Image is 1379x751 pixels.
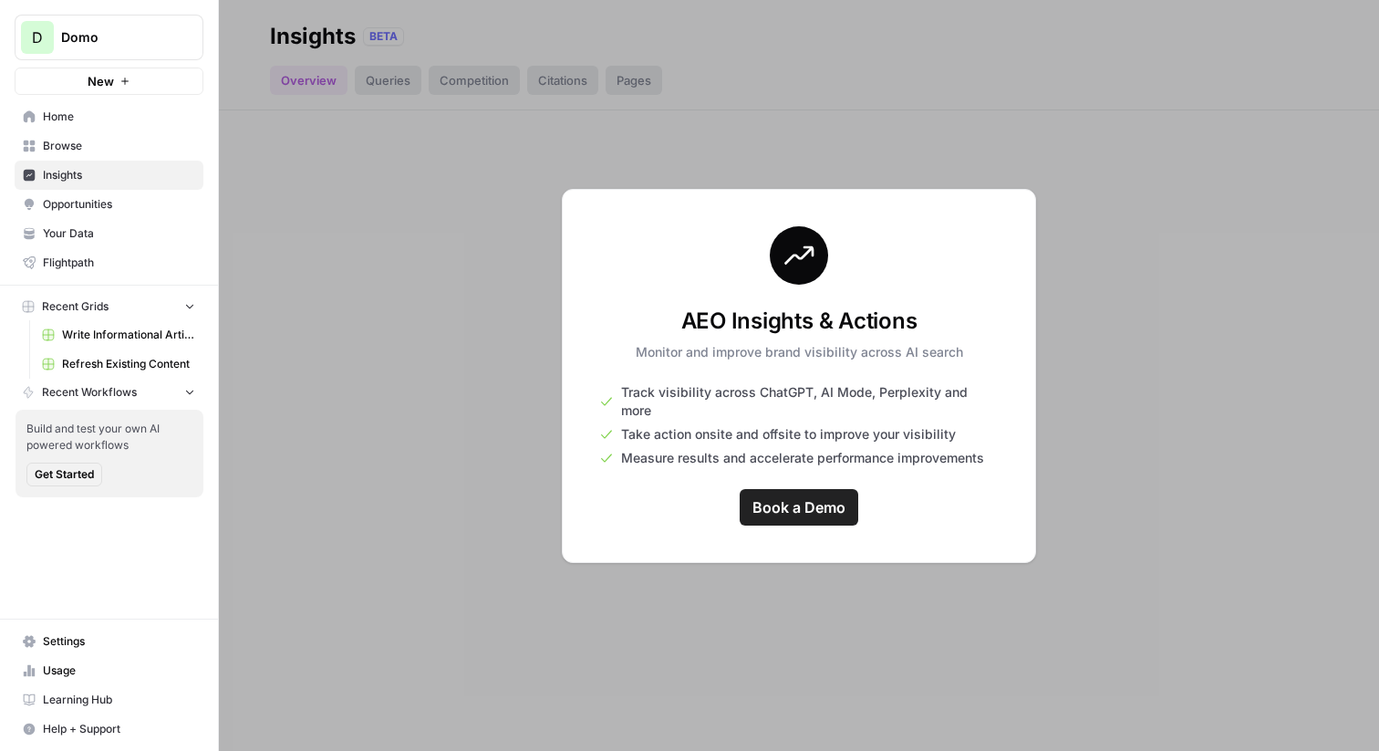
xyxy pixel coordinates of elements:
[62,327,195,343] span: Write Informational Article
[43,109,195,125] span: Home
[740,489,858,526] a: Book a Demo
[43,721,195,737] span: Help + Support
[636,307,963,336] h3: AEO Insights & Actions
[43,255,195,271] span: Flightpath
[752,496,845,518] span: Book a Demo
[43,662,195,679] span: Usage
[15,293,203,320] button: Recent Grids
[15,685,203,714] a: Learning Hub
[43,692,195,708] span: Learning Hub
[15,15,203,60] button: Workspace: Domo
[15,68,203,95] button: New
[43,138,195,154] span: Browse
[15,219,203,248] a: Your Data
[43,167,195,183] span: Insights
[42,298,109,315] span: Recent Grids
[15,161,203,190] a: Insights
[34,349,203,379] a: Refresh Existing Content
[15,627,203,656] a: Settings
[636,343,963,361] p: Monitor and improve brand visibility across AI search
[62,356,195,372] span: Refresh Existing Content
[42,384,137,401] span: Recent Workflows
[26,463,102,486] button: Get Started
[621,449,984,467] span: Measure results and accelerate performance improvements
[15,190,203,219] a: Opportunities
[15,379,203,406] button: Recent Workflows
[621,383,999,420] span: Track visibility across ChatGPT, AI Mode, Perplexity and more
[34,320,203,349] a: Write Informational Article
[15,131,203,161] a: Browse
[621,425,956,443] span: Take action onsite and offsite to improve your visibility
[32,26,43,48] span: D
[43,633,195,650] span: Settings
[15,714,203,744] button: Help + Support
[43,225,195,242] span: Your Data
[26,421,192,454] span: Build and test your own AI powered workflows
[35,466,94,483] span: Get Started
[15,248,203,277] a: Flightpath
[61,28,171,47] span: Domo
[43,196,195,213] span: Opportunities
[88,72,114,90] span: New
[15,656,203,685] a: Usage
[15,102,203,131] a: Home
